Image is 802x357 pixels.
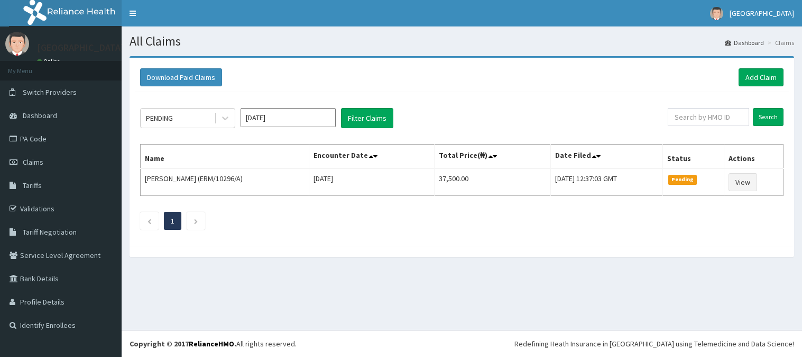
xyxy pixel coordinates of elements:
[725,38,764,47] a: Dashboard
[147,216,152,226] a: Previous page
[435,168,551,196] td: 37,500.00
[146,113,173,123] div: PENDING
[140,68,222,86] button: Download Paid Claims
[765,38,794,47] li: Claims
[141,168,309,196] td: [PERSON_NAME] (ERM/10296/A)
[37,58,62,65] a: Online
[130,34,794,48] h1: All Claims
[141,145,309,169] th: Name
[37,43,124,52] p: [GEOGRAPHIC_DATA]
[193,216,198,226] a: Next page
[662,145,724,169] th: Status
[753,108,783,126] input: Search
[130,339,236,349] strong: Copyright © 2017 .
[550,145,662,169] th: Date Filed
[435,145,551,169] th: Total Price(₦)
[241,108,336,127] input: Select Month and Year
[341,108,393,128] button: Filter Claims
[189,339,234,349] a: RelianceHMO
[729,173,757,191] a: View
[550,168,662,196] td: [DATE] 12:37:03 GMT
[23,181,42,190] span: Tariffs
[23,157,43,167] span: Claims
[122,330,802,357] footer: All rights reserved.
[23,111,57,120] span: Dashboard
[171,216,174,226] a: Page 1 is your current page
[668,108,749,126] input: Search by HMO ID
[739,68,783,86] a: Add Claim
[668,175,697,184] span: Pending
[514,338,794,349] div: Redefining Heath Insurance in [GEOGRAPHIC_DATA] using Telemedicine and Data Science!
[730,8,794,18] span: [GEOGRAPHIC_DATA]
[724,145,783,169] th: Actions
[710,7,723,20] img: User Image
[309,168,435,196] td: [DATE]
[23,227,77,237] span: Tariff Negotiation
[5,32,29,56] img: User Image
[23,87,77,97] span: Switch Providers
[309,145,435,169] th: Encounter Date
